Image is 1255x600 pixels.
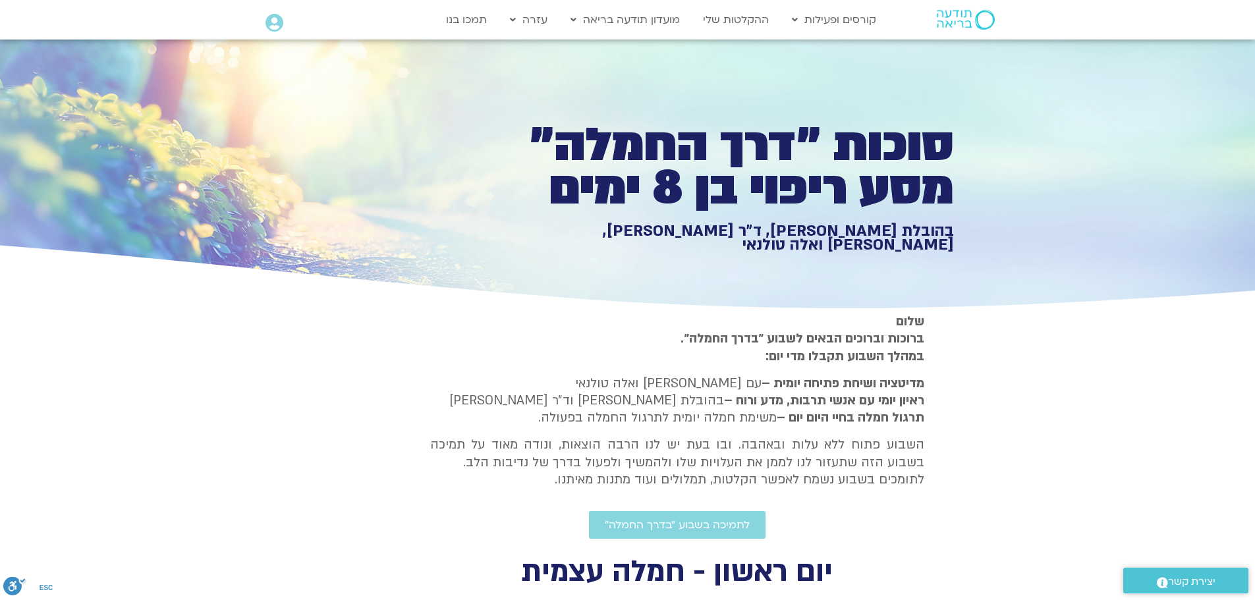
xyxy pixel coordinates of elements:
[777,409,924,426] b: תרגול חמלה בחיי היום יום –
[439,7,493,32] a: תמכו בנו
[681,330,924,364] strong: ברוכות וברוכים הבאים לשבוע ״בדרך החמלה״. במהלך השבוע תקבלו מדי יום:
[696,7,775,32] a: ההקלטות שלי
[430,436,924,488] p: השבוע פתוח ללא עלות ובאהבה. ובו בעת יש לנו הרבה הוצאות, ונודה מאוד על תמיכה בשבוע הזה שתעזור לנו ...
[384,559,970,586] h2: יום ראשון - חמלה עצמית
[762,375,924,392] strong: מדיטציה ושיחת פתיחה יומית –
[1123,568,1248,593] a: יצירת קשר
[605,519,750,531] span: לתמיכה בשבוע ״בדרך החמלה״
[503,7,554,32] a: עזרה
[564,7,686,32] a: מועדון תודעה בריאה
[896,313,924,330] strong: שלום
[589,511,766,539] a: לתמיכה בשבוע ״בדרך החמלה״
[785,7,883,32] a: קורסים ופעילות
[724,392,924,409] b: ראיון יומי עם אנשי תרבות, מדע ורוח –
[497,224,954,252] h1: בהובלת [PERSON_NAME], ד״ר [PERSON_NAME], [PERSON_NAME] ואלה טולנאי
[1168,573,1215,591] span: יצירת קשר
[497,124,954,210] h1: סוכות ״דרך החמלה״ מסע ריפוי בן 8 ימים
[937,10,995,30] img: תודעה בריאה
[430,375,924,427] p: עם [PERSON_NAME] ואלה טולנאי בהובלת [PERSON_NAME] וד״ר [PERSON_NAME] משימת חמלה יומית לתרגול החמל...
